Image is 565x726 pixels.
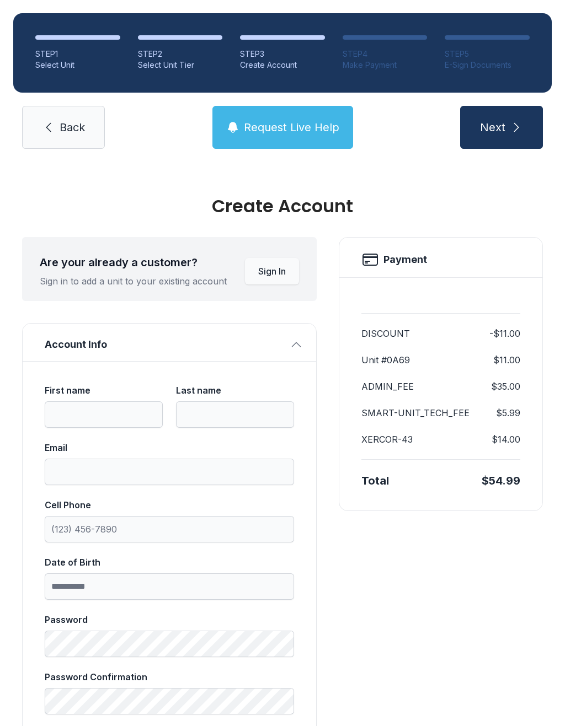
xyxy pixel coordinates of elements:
[45,459,294,485] input: Email
[343,49,428,60] div: STEP 4
[445,60,530,71] div: E-Sign Documents
[45,573,294,600] input: Date of Birth
[45,613,294,626] div: Password
[45,670,294,684] div: Password Confirmation
[45,556,294,569] div: Date of Birth
[22,197,543,215] div: Create Account
[45,516,294,542] input: Cell Phone
[45,337,285,352] span: Account Info
[45,401,163,428] input: First name
[496,406,520,420] dd: $5.99
[383,252,427,267] h2: Payment
[240,49,325,60] div: STEP 3
[45,498,294,512] div: Cell Phone
[482,473,520,488] div: $54.99
[361,473,389,488] div: Total
[244,120,339,135] span: Request Live Help
[343,60,428,71] div: Make Payment
[138,49,223,60] div: STEP 2
[45,384,163,397] div: First name
[35,60,120,71] div: Select Unit
[45,441,294,454] div: Email
[492,433,520,446] dd: $14.00
[40,275,227,288] div: Sign in to add a unit to your existing account
[35,49,120,60] div: STEP 1
[60,120,85,135] span: Back
[445,49,530,60] div: STEP 5
[176,401,294,428] input: Last name
[361,380,414,393] dt: ADMIN_FEE
[361,406,470,420] dt: SMART-UNIT_TECH_FEE
[361,433,413,446] dt: XERCOR-43
[240,60,325,71] div: Create Account
[138,60,223,71] div: Select Unit Tier
[40,255,227,270] div: Are your already a customer?
[176,384,294,397] div: Last name
[361,353,410,367] dt: Unit #0A69
[258,265,286,278] span: Sign In
[493,353,520,367] dd: $11.00
[361,327,410,340] dt: DISCOUNT
[23,324,316,361] button: Account Info
[480,120,505,135] span: Next
[491,380,520,393] dd: $35.00
[489,327,520,340] dd: -$11.00
[45,688,294,714] input: Password Confirmation
[45,631,294,657] input: Password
